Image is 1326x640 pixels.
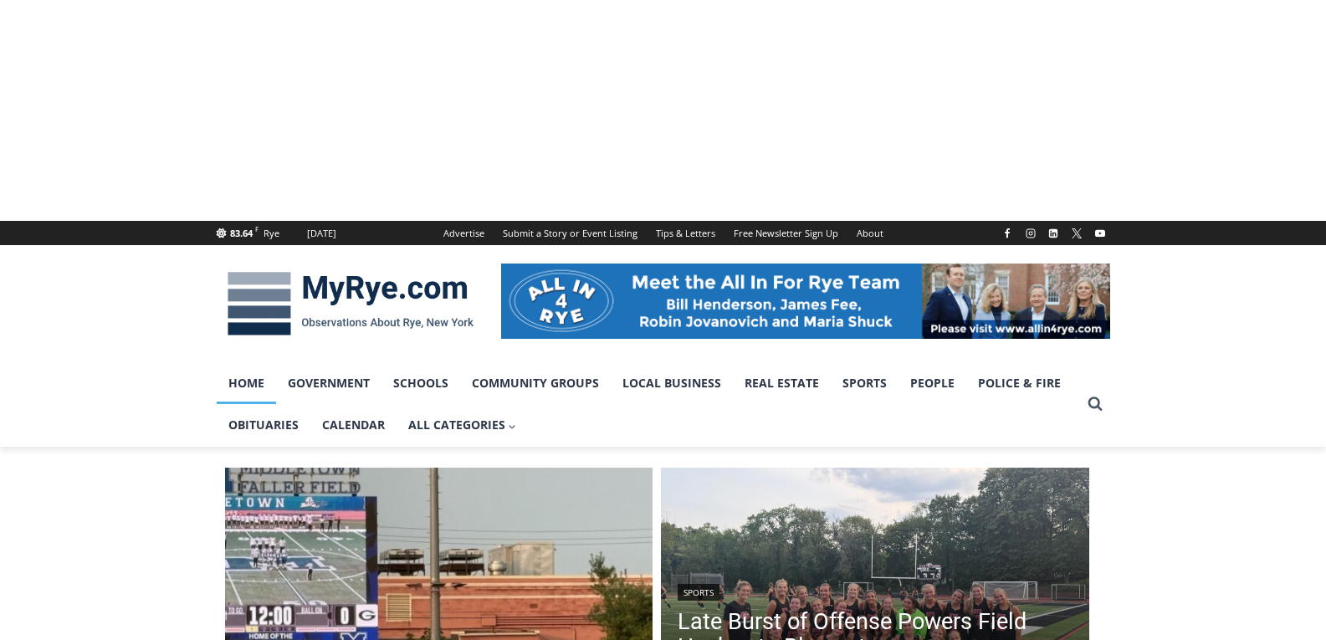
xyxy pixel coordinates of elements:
[724,221,847,245] a: Free Newsletter Sign Up
[678,584,719,601] a: Sports
[1067,223,1087,243] a: X
[434,221,494,245] a: Advertise
[217,362,276,404] a: Home
[460,362,611,404] a: Community Groups
[611,362,733,404] a: Local Business
[733,362,831,404] a: Real Estate
[255,224,259,233] span: F
[408,416,517,434] span: All Categories
[276,362,381,404] a: Government
[217,404,310,446] a: Obituaries
[217,260,484,347] img: MyRye.com
[966,362,1073,404] a: Police & Fire
[1021,223,1041,243] a: Instagram
[847,221,893,245] a: About
[1080,389,1110,419] button: View Search Form
[647,221,724,245] a: Tips & Letters
[1043,223,1063,243] a: Linkedin
[264,226,279,241] div: Rye
[434,221,893,245] nav: Secondary Navigation
[307,226,336,241] div: [DATE]
[397,404,529,446] a: All Categories
[310,404,397,446] a: Calendar
[997,223,1017,243] a: Facebook
[494,221,647,245] a: Submit a Story or Event Listing
[217,362,1080,447] nav: Primary Navigation
[1090,223,1110,243] a: YouTube
[381,362,460,404] a: Schools
[501,264,1110,339] img: All in for Rye
[831,362,899,404] a: Sports
[899,362,966,404] a: People
[230,227,253,239] span: 83.64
